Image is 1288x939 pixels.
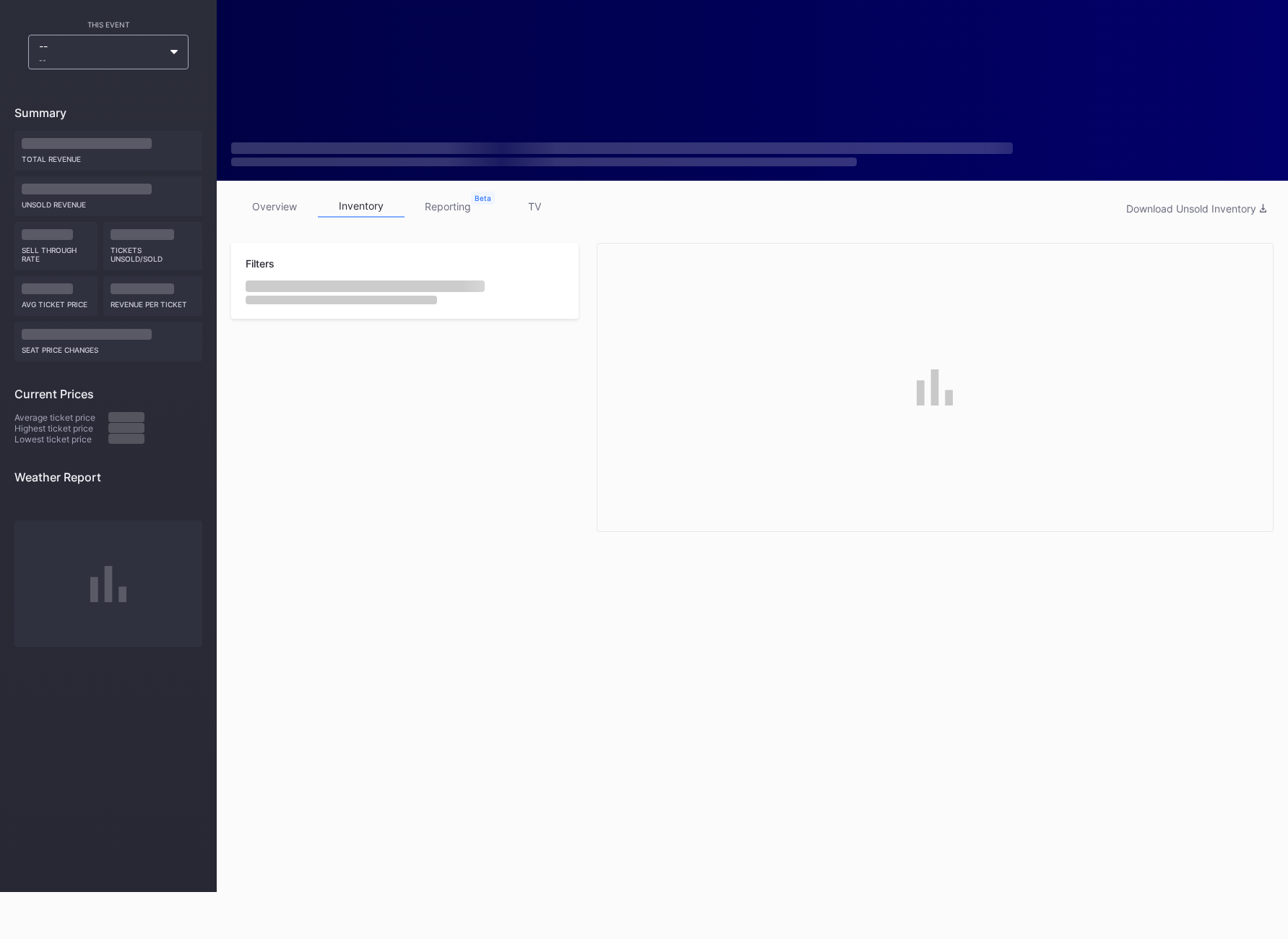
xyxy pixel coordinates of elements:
div: Revenue per ticket [111,294,196,309]
div: Download Unsold Inventory [1126,202,1266,215]
div: Summary [14,106,202,120]
div: Total Revenue [22,149,195,163]
a: overview [231,195,318,218]
div: -- [39,56,163,64]
div: Tickets Unsold/Sold [111,240,196,263]
button: Download Unsold Inventory [1119,199,1274,218]
div: Sell Through Rate [22,240,90,263]
a: reporting [405,195,491,218]
div: Filters [246,257,564,270]
div: Lowest ticket price [14,434,108,445]
div: Average ticket price [14,412,108,423]
div: This Event [14,20,202,29]
a: TV [491,195,578,218]
div: seat price changes [22,340,195,354]
a: inventory [318,195,405,218]
div: -- [39,40,163,64]
div: Current Prices [14,387,202,401]
div: Unsold Revenue [22,194,195,209]
div: Highest ticket price [14,423,108,434]
div: Weather Report [14,470,202,484]
div: Avg ticket price [22,294,90,309]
